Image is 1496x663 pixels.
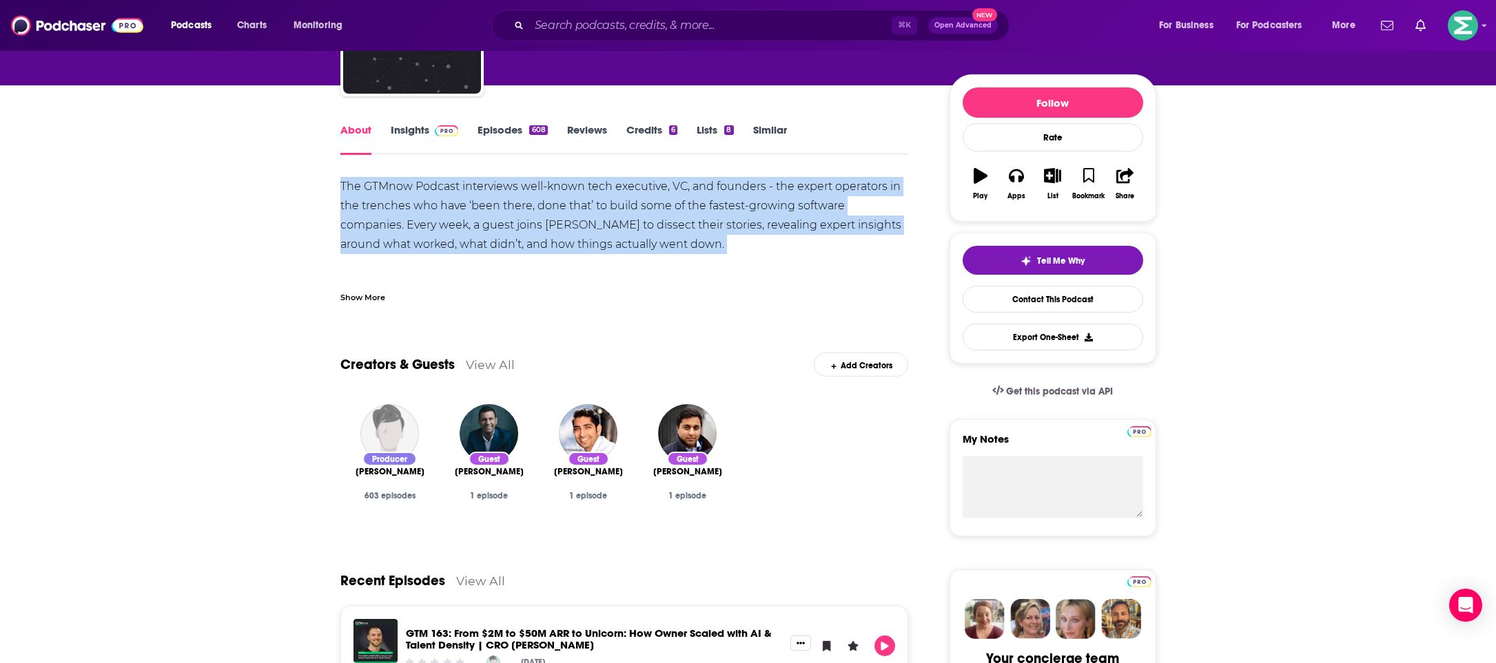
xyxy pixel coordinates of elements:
[360,404,419,463] img: James Carbary
[1332,16,1355,35] span: More
[1410,14,1431,37] a: Show notifications dropdown
[340,177,909,428] div: The GTMnow Podcast interviews well-known tech executive, VC, and founders - the expert operators ...
[998,159,1034,209] button: Apps
[435,125,459,136] img: Podchaser Pro
[466,357,515,372] a: View All
[356,466,424,477] span: [PERSON_NAME]
[451,491,528,501] div: 1 episode
[356,466,424,477] a: James Carbary
[626,123,677,155] a: Credits6
[1127,576,1151,587] img: Podchaser Pro
[171,16,212,35] span: Podcasts
[1021,255,1032,266] img: tell me why sparkle
[1236,16,1302,35] span: For Podcasters
[1072,192,1105,200] div: Bookmark
[1010,599,1050,639] img: Barbara Profile
[972,8,997,21] span: New
[554,466,623,477] span: [PERSON_NAME]
[353,619,398,663] img: GTM 163: From $2M to $50M ARR to Unicorn: How Owner Scaled with AI & Talent Density | CRO Kyle No...
[724,125,733,135] div: 8
[362,452,417,466] div: Producer
[1149,14,1231,36] button: open menu
[963,286,1143,313] a: Contact This Podcast
[391,123,459,155] a: InsightsPodchaser Pro
[559,404,617,463] img: Rahim Fazal
[1037,255,1085,266] span: Tell Me Why
[973,192,987,200] div: Play
[892,17,917,34] span: ⌘ K
[667,452,708,466] div: Guest
[1107,159,1143,209] button: Share
[1449,589,1482,622] div: Open Intercom Messenger
[351,491,429,501] div: 603 episodes
[567,123,607,155] a: Reviews
[963,123,1143,151] div: Rate
[1159,16,1213,35] span: For Business
[1322,14,1373,36] button: open menu
[550,491,627,501] div: 1 episode
[237,16,267,35] span: Charts
[1034,159,1070,209] button: List
[1127,574,1151,587] a: Pro website
[963,246,1143,275] button: tell me why sparkleTell Me Why
[928,17,998,34] button: Open AdvancedNew
[11,12,143,39] img: Podchaser - Follow, Share and Rate Podcasts
[568,452,609,466] div: Guest
[340,356,455,373] a: Creators & Guests
[529,125,547,135] div: 608
[294,16,342,35] span: Monitoring
[1007,192,1025,200] div: Apps
[1101,599,1141,639] img: Jon Profile
[790,635,811,651] button: Show More Button
[669,125,677,135] div: 6
[469,452,510,466] div: Guest
[228,14,275,36] a: Charts
[981,375,1125,408] a: Get this podcast via API
[1047,192,1058,200] div: List
[529,14,892,36] input: Search podcasts, credits, & more...
[697,123,733,155] a: Lists8
[1116,192,1134,200] div: Share
[340,572,445,589] a: Recent Episodes
[653,466,722,477] span: [PERSON_NAME]
[753,123,787,155] a: Similar
[456,573,505,588] a: View All
[460,404,518,463] img: Nick Mehta
[874,635,895,656] button: Play
[963,159,998,209] button: Play
[1375,14,1399,37] a: Show notifications dropdown
[478,123,547,155] a: Episodes608
[653,466,722,477] a: Semil Shah
[1006,386,1113,397] span: Get this podcast via API
[1227,14,1322,36] button: open menu
[963,432,1143,456] label: My Notes
[455,466,524,477] a: Nick Mehta
[284,14,360,36] button: open menu
[1448,10,1478,41] button: Show profile menu
[161,14,229,36] button: open menu
[1127,424,1151,437] a: Pro website
[406,627,772,651] a: GTM 163: From $2M to $50M ARR to Unicorn: How Owner Scaled with AI & Talent Density | CRO Kyle No...
[658,404,717,463] img: Semil Shah
[814,352,908,377] div: Add Creators
[963,324,1143,350] button: Export One-Sheet
[1448,10,1478,41] span: Logged in as LKassela
[649,491,726,501] div: 1 episode
[1071,159,1107,209] button: Bookmark
[843,635,863,656] button: Leave a Rating
[1056,599,1096,639] img: Jules Profile
[965,599,1005,639] img: Sydney Profile
[455,466,524,477] span: [PERSON_NAME]
[504,10,1023,41] div: Search podcasts, credits, & more...
[1448,10,1478,41] img: User Profile
[963,87,1143,118] button: Follow
[340,123,371,155] a: About
[817,635,837,656] button: Bookmark Episode
[1127,426,1151,437] img: Podchaser Pro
